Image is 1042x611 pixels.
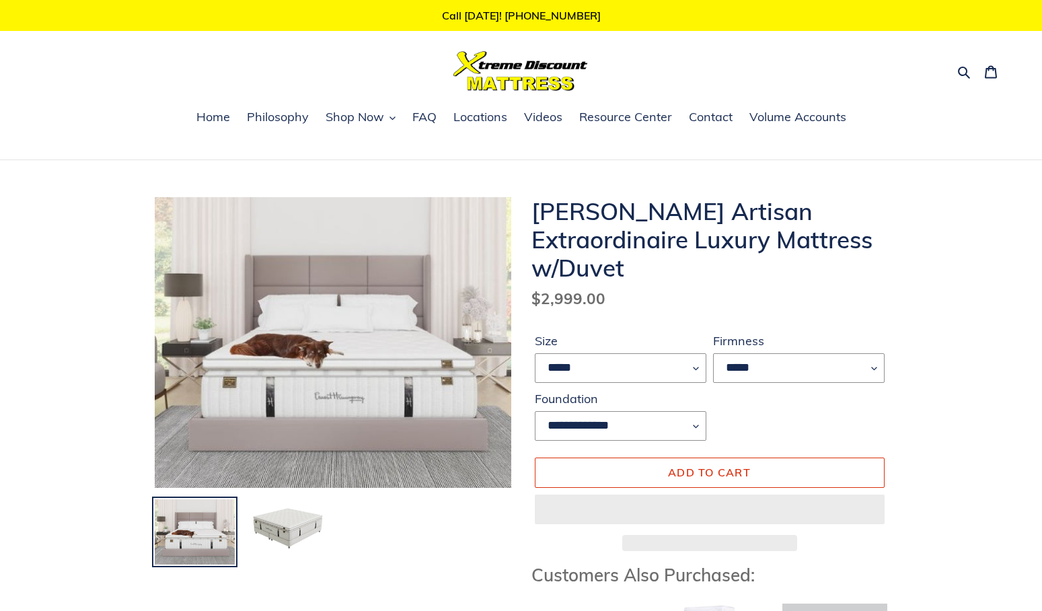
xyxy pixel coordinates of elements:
[453,51,588,91] img: Xtreme Discount Mattress
[749,109,846,125] span: Volume Accounts
[531,197,888,282] h1: [PERSON_NAME] Artisan Extraordinaire Luxury Mattress w/Duvet
[572,108,679,128] a: Resource Center
[535,458,885,487] button: Add to cart
[531,565,888,585] h3: Customers Also Purchased:
[531,289,605,308] span: $2,999.00
[190,108,237,128] a: Home
[579,109,672,125] span: Resource Center
[155,197,511,488] img: artesian-extraordinaire-mattress
[196,109,230,125] span: Home
[743,108,853,128] a: Volume Accounts
[447,108,514,128] a: Locations
[689,109,733,125] span: Contact
[713,332,885,350] label: Firmness
[319,108,402,128] button: Shop Now
[240,108,315,128] a: Philosophy
[682,108,739,128] a: Contact
[668,466,751,479] span: Add to cart
[524,109,562,125] span: Videos
[246,498,328,554] img: Load image into Gallery viewer, artesian-extraordinaire-mattress
[535,390,706,408] label: Foundation
[453,109,507,125] span: Locations
[326,109,384,125] span: Shop Now
[247,109,309,125] span: Philosophy
[406,108,443,128] a: FAQ
[153,498,236,566] img: Load image into Gallery viewer, artesian-extraordinaire-mattress
[517,108,569,128] a: Videos
[412,109,437,125] span: FAQ
[535,332,706,350] label: Size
